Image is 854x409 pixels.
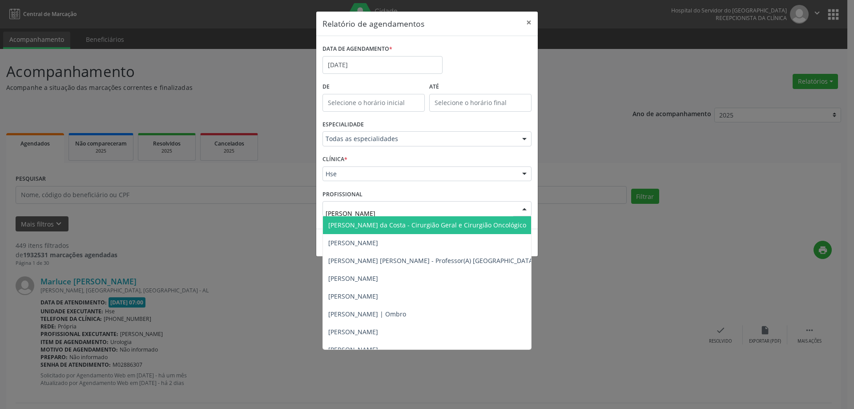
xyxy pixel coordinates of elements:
label: PROFISSIONAL [322,187,363,201]
input: Selecione uma data ou intervalo [322,56,443,74]
span: [PERSON_NAME] [328,274,378,283]
input: Selecione o horário inicial [322,94,425,112]
span: [PERSON_NAME] [328,292,378,300]
h5: Relatório de agendamentos [322,18,424,29]
button: Close [520,12,538,33]
span: Hse [326,170,513,178]
input: Selecione um profissional [326,204,513,222]
span: [PERSON_NAME] [328,328,378,336]
span: Todas as especialidades [326,134,513,143]
span: [PERSON_NAME] [PERSON_NAME] - Professor(A) [GEOGRAPHIC_DATA] [328,256,535,265]
label: ATÉ [429,80,532,94]
label: ESPECIALIDADE [322,118,364,132]
span: [PERSON_NAME] [328,239,378,247]
span: [PERSON_NAME] | Ombro [328,310,406,318]
label: DATA DE AGENDAMENTO [322,42,392,56]
input: Selecione o horário final [429,94,532,112]
span: [PERSON_NAME] da Costa - Cirurgião Geral e Cirurgião Oncológico [328,221,526,229]
span: [PERSON_NAME] [328,345,378,354]
label: CLÍNICA [322,153,347,166]
label: De [322,80,425,94]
